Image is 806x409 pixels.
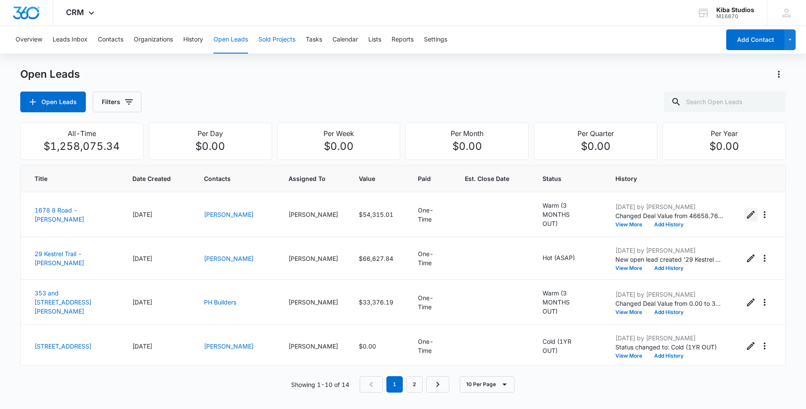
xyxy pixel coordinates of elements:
td: One-Time [408,325,455,368]
div: [PERSON_NAME] [289,210,338,219]
button: View More [615,353,648,358]
span: Title [34,174,99,183]
button: Filters [93,92,141,112]
button: Edit Open Lead [744,208,758,222]
span: Status [543,174,595,183]
span: History [615,174,723,183]
button: Actions [758,208,772,222]
div: - - Select to Edit Field [543,289,595,316]
div: [PERSON_NAME] [289,254,338,263]
button: Reports [392,26,414,54]
button: Leads Inbox [53,26,88,54]
button: Actions [758,295,772,309]
span: $33,376.19 [359,298,393,306]
p: $0.00 [668,139,780,154]
button: View More [615,266,648,271]
button: Add Contact [726,29,784,50]
p: All-Time [26,128,138,139]
span: $0.00 [359,342,376,350]
button: Add History [648,353,690,358]
button: History [183,26,203,54]
button: Organizations [134,26,173,54]
button: Add History [648,266,690,271]
p: Showing 1-10 of 14 [291,380,349,389]
span: [DATE] [132,298,152,306]
button: View More [615,310,648,315]
button: Overview [16,26,42,54]
span: Est. Close Date [465,174,509,183]
a: [PERSON_NAME] [204,342,254,350]
button: Open Leads [20,92,86,112]
div: - - Select to Edit Field [543,201,595,228]
p: $0.00 [539,139,652,154]
a: 353 and [STREET_ADDRESS][PERSON_NAME] [34,289,91,315]
button: 10 Per Page [460,376,514,393]
button: Open Leads [213,26,248,54]
nav: Pagination [360,376,449,393]
button: Sold Projects [258,26,295,54]
a: Page 2 [406,376,423,393]
span: CRM [66,8,84,17]
h1: Open Leads [20,68,80,81]
td: One-Time [408,192,455,237]
a: [PERSON_NAME] [204,255,254,262]
em: 1 [386,376,403,393]
a: Next Page [426,376,449,393]
p: Status changed to: Cold (1YR OUT) [615,342,723,352]
input: Search Open Leads [664,92,786,112]
span: Paid [418,174,432,183]
button: Edit Open Lead [744,339,758,353]
p: Per Week [283,128,395,139]
button: Tasks [306,26,322,54]
button: Lists [368,26,381,54]
p: [DATE] by [PERSON_NAME] [615,333,723,342]
span: [DATE] [132,342,152,350]
button: View More [615,222,648,227]
p: Warm (3 MONTHS OUT) [543,201,579,228]
span: Contacts [204,174,268,183]
span: Value [359,174,385,183]
span: [DATE] [132,255,152,262]
div: - - Select to Edit Field [543,253,590,263]
div: [PERSON_NAME] [289,342,338,351]
p: Changed Deal Value from 46658.76 to 54315.01 [615,211,723,220]
button: Calendar [332,26,358,54]
a: 29 Kestrel Trail - [PERSON_NAME] [34,250,84,266]
button: Actions [772,67,786,81]
button: Edit Open Lead [744,295,758,309]
span: $54,315.01 [359,211,393,218]
td: One-Time [408,237,455,280]
button: Settings [424,26,447,54]
p: Per Quarter [539,128,652,139]
a: PH Builders [204,298,236,306]
span: [DATE] [132,211,152,218]
p: $0.00 [154,139,267,154]
p: $0.00 [411,139,523,154]
p: Warm (3 MONTHS OUT) [543,289,579,316]
span: Date Created [132,174,171,183]
a: [PERSON_NAME] [204,211,254,218]
p: Per Year [668,128,780,139]
span: $66,627.84 [359,255,393,262]
p: $0.00 [283,139,395,154]
button: Actions [758,251,772,265]
p: Cold (1YR OUT) [543,337,579,355]
p: [DATE] by [PERSON_NAME] [615,246,723,255]
button: Add History [648,222,690,227]
button: Contacts [98,26,123,54]
button: Actions [758,339,772,353]
p: [DATE] by [PERSON_NAME] [615,290,723,299]
a: [STREET_ADDRESS] [34,342,91,350]
p: Per Month [411,128,523,139]
button: Edit Open Lead [744,251,758,265]
div: - - Select to Edit Field [543,337,595,355]
p: [DATE] by [PERSON_NAME] [615,202,723,211]
td: One-Time [408,280,455,325]
div: account id [716,13,754,19]
button: Add History [648,310,690,315]
div: [PERSON_NAME] [289,298,338,307]
p: $1,258,075.34 [26,139,138,154]
div: account name [716,6,754,13]
a: 1678 8 Road - [PERSON_NAME] [34,206,84,223]
p: Per Day [154,128,267,139]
